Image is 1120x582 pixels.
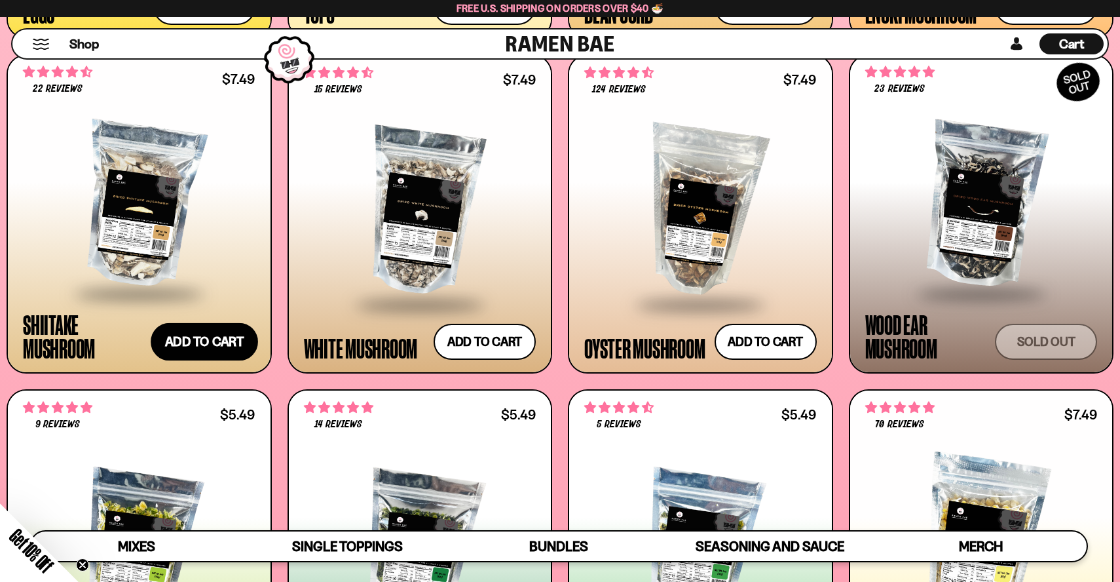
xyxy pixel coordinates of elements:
[222,73,255,85] div: $7.49
[69,33,99,54] a: Shop
[453,532,664,561] a: Bundles
[1039,29,1104,58] a: Cart
[865,313,989,360] div: Wood Ear Mushroom
[304,336,418,360] div: White Mushroom
[865,64,935,81] span: 4.83 stars
[529,538,588,554] span: Bundles
[35,419,80,430] span: 9 reviews
[288,54,553,374] a: 4.53 stars 15 reviews $7.49 White Mushroom Add to cart
[568,54,833,374] a: 4.68 stars 124 reviews $7.49 Oyster Mushroom Add to cart
[76,558,89,572] button: Close teaser
[23,313,147,360] div: Shiitake Mushroom
[434,324,536,360] button: Add to cart
[23,64,92,81] span: 4.50 stars
[23,399,92,416] span: 4.78 stars
[314,419,362,430] span: 14 reviews
[783,73,816,86] div: $7.49
[592,85,645,95] span: 124 reviews
[304,64,373,81] span: 4.53 stars
[1064,408,1097,421] div: $7.49
[457,2,664,14] span: Free U.S. Shipping on Orders over $40 🍜
[874,84,924,94] span: 23 reviews
[849,54,1114,374] a: SOLDOUT 4.83 stars 23 reviews Wood Ear Mushroom Sold out
[304,399,373,416] span: 4.93 stars
[584,399,654,416] span: 4.60 stars
[715,324,817,360] button: Add to cart
[314,85,362,95] span: 15 reviews
[1059,36,1085,52] span: Cart
[242,532,453,561] a: Single Toppings
[6,525,57,576] span: Get 10% Off
[597,419,641,430] span: 5 reviews
[865,399,935,416] span: 4.90 stars
[118,538,155,554] span: Mixes
[33,84,83,94] span: 22 reviews
[69,35,99,53] span: Shop
[876,532,1087,561] a: Merch
[1050,56,1106,108] div: SOLD OUT
[503,73,536,86] div: $7.49
[151,323,258,361] button: Add to cart
[696,538,844,554] span: Seasoning and Sauce
[31,532,242,561] a: Mixes
[7,54,272,374] a: 4.50 stars 22 reviews $7.49 Shiitake Mushroom Add to cart
[32,39,50,50] button: Mobile Menu Trigger
[220,408,255,421] div: $5.49
[875,419,924,430] span: 70 reviews
[584,336,705,360] div: Oyster Mushroom
[959,538,1003,554] span: Merch
[664,532,875,561] a: Seasoning and Sauce
[584,64,654,81] span: 4.68 stars
[292,538,403,554] span: Single Toppings
[501,408,536,421] div: $5.49
[781,408,816,421] div: $5.49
